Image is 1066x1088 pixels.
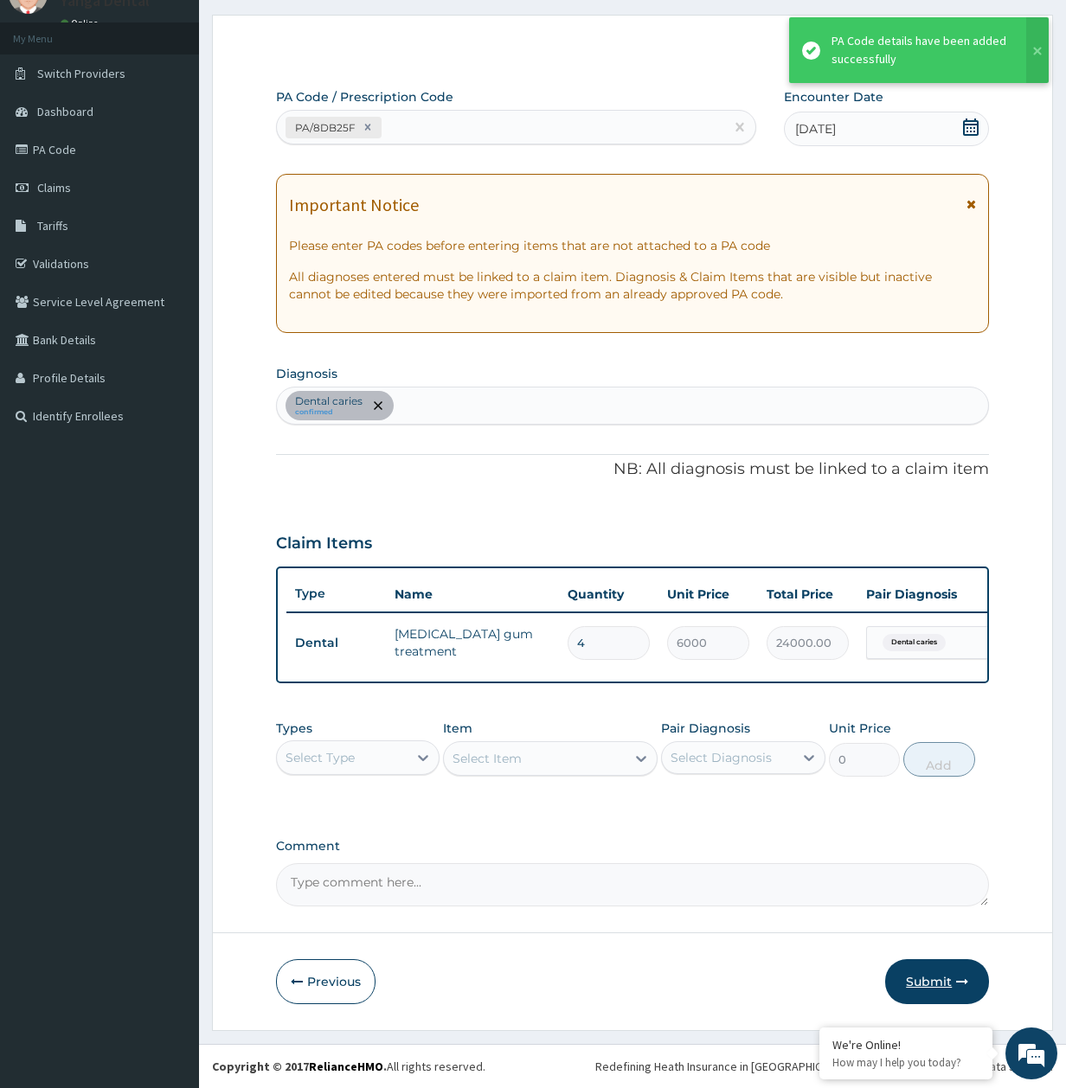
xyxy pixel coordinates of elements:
button: Submit [885,959,989,1004]
label: Pair Diagnosis [661,720,750,737]
label: PA Code / Prescription Code [276,88,453,106]
img: d_794563401_company_1708531726252_794563401 [32,86,70,130]
span: We're online! [100,218,239,393]
label: Unit Price [829,720,891,737]
span: Tariffs [37,218,68,234]
label: Encounter Date [784,88,883,106]
small: confirmed [295,408,363,417]
div: PA Code details have been added successfully [832,32,1010,68]
div: PA/8DB25F [290,118,358,138]
span: Dashboard [37,104,93,119]
p: NB: All diagnosis must be linked to a claim item [276,458,990,481]
div: Select Type [286,749,355,766]
label: Diagnosis [276,365,337,382]
h1: Important Notice [289,195,419,214]
button: Previous [276,959,376,1004]
th: Pair Diagnosis [857,577,1048,611]
strong: Copyright © 2017 . [212,1059,387,1074]
button: Add [903,742,974,777]
div: Minimize live chat window [284,9,325,50]
textarea: Type your message and hit 'Enter' [9,472,330,533]
th: Unit Price [658,577,758,611]
td: Dental [286,627,386,659]
label: Types [276,721,312,736]
a: RelianceHMO [309,1059,383,1074]
span: Switch Providers [37,66,125,81]
td: [MEDICAL_DATA] gum treatment [386,617,559,669]
span: [DATE] [795,120,836,138]
span: Dental caries [883,634,946,651]
th: Type [286,578,386,610]
div: We're Online! [832,1037,979,1053]
div: Redefining Heath Insurance in [GEOGRAPHIC_DATA] using Telemedicine and Data Science! [595,1058,1053,1075]
p: How may I help you today? [832,1055,979,1070]
th: Total Price [758,577,857,611]
div: Chat with us now [90,97,291,119]
footer: All rights reserved. [199,1044,1066,1088]
span: remove selection option [370,398,386,413]
label: Comment [276,839,990,854]
th: Name [386,577,559,611]
h3: Claim Items [276,534,372,554]
th: Quantity [559,577,658,611]
p: Please enter PA codes before entering items that are not attached to a PA code [289,237,977,254]
a: Online [61,17,102,29]
p: Dental caries [295,394,363,408]
p: Step 2 of 2 [276,42,990,61]
div: Select Diagnosis [671,749,772,766]
p: All diagnoses entered must be linked to a claim item. Diagnosis & Claim Items that are visible bu... [289,268,977,303]
label: Item [443,720,472,737]
span: Claims [37,180,71,195]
